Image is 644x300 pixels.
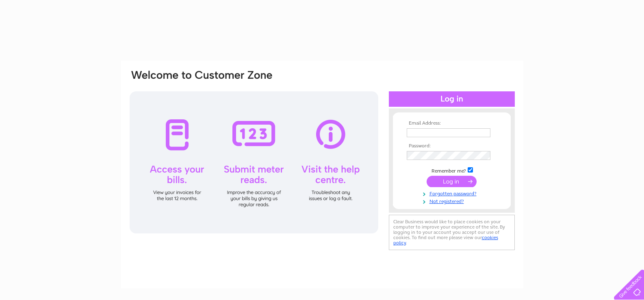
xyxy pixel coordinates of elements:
th: Email Address: [405,121,499,126]
div: Clear Business would like to place cookies on your computer to improve your experience of the sit... [389,215,515,250]
a: cookies policy [393,235,498,246]
a: Not registered? [407,197,499,205]
input: Submit [427,176,477,187]
td: Remember me? [405,166,499,174]
a: Forgotten password? [407,189,499,197]
th: Password: [405,143,499,149]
